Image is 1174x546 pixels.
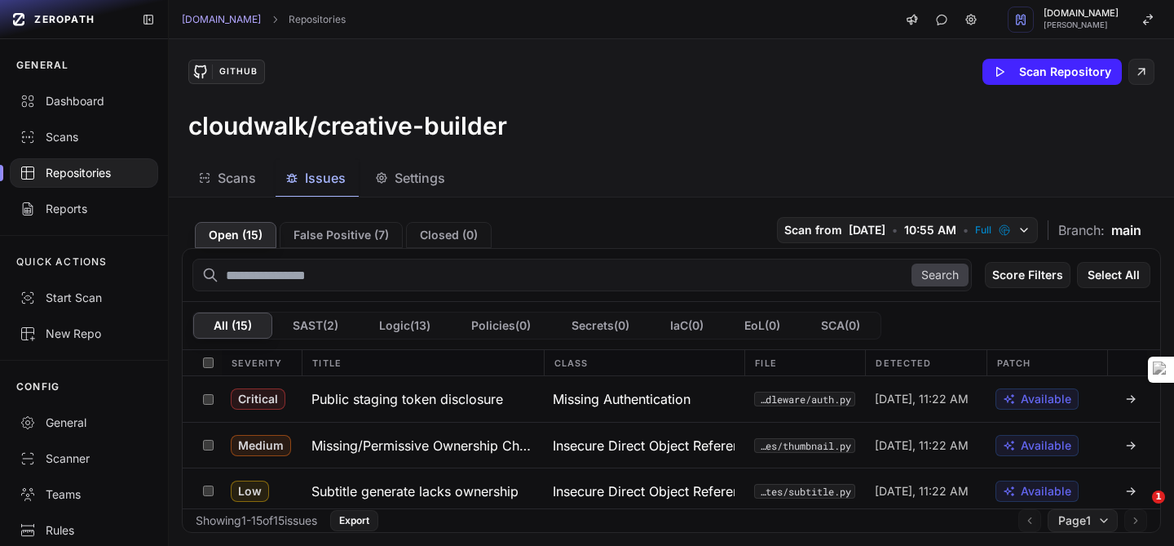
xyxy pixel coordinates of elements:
[1048,509,1118,532] button: Page1
[269,14,280,25] svg: chevron right,
[231,481,269,502] span: Low
[963,222,969,238] span: •
[553,482,735,501] span: Insecure Direct Object Reference (IDOR)
[1111,220,1141,240] span: main
[16,255,108,269] p: QUICK ACTIONS
[231,435,291,456] span: Medium
[982,59,1122,85] button: Scan Repository
[20,201,148,217] div: Reports
[875,391,969,407] span: [DATE], 11:22 AM
[330,510,378,531] button: Export
[1058,513,1091,529] span: Page 1
[1152,491,1165,504] span: 1
[20,290,148,306] div: Start Scan
[1058,220,1105,240] span: Branch:
[553,436,735,455] span: Insecure Direct Object Reference (IDOR)
[193,313,272,339] button: All (15)
[777,217,1038,243] button: Scan from [DATE] • 10:55 AM • Full
[20,326,148,342] div: New Repo
[892,222,898,238] span: •
[183,468,1160,513] div: Low Subtitle generate lacks ownership Insecure Direct Object Reference (IDOR) src/routes/subtitle...
[801,313,880,339] button: SCA(0)
[20,486,148,503] div: Teams
[849,222,885,238] span: [DATE]
[302,350,543,375] div: Title
[20,451,148,467] div: Scanner
[451,313,551,339] button: Policies(0)
[280,222,403,248] button: False Positive (7)
[16,59,68,72] p: GENERAL
[182,13,346,26] nav: breadcrumb
[222,350,302,375] div: Severity
[212,64,264,79] div: GitHub
[218,168,256,188] span: Scans
[754,484,855,499] button: src/routes/subtitle.py
[20,415,148,431] div: General
[975,224,991,237] span: Full
[195,222,276,248] button: Open (15)
[904,222,956,238] span: 10:55 AM
[196,513,317,529] div: Showing 1 - 15 of 15 issues
[16,380,60,393] p: CONFIG
[1044,21,1119,29] span: [PERSON_NAME]
[1021,391,1071,407] span: Available
[1021,483,1071,499] span: Available
[911,264,969,286] button: Search
[754,438,855,453] button: src/routes/thumbnail.py
[302,376,543,422] button: Public staging token disclosure
[272,313,359,339] button: SAST(2)
[986,350,1107,375] div: Patch
[1044,9,1119,18] span: [DOMAIN_NAME]
[406,222,492,248] button: Closed (0)
[20,522,148,539] div: Rules
[544,350,745,375] div: Class
[650,313,724,339] button: IaC(0)
[289,13,346,26] a: Repositories
[305,168,346,188] span: Issues
[875,483,969,499] span: [DATE], 11:22 AM
[744,350,865,375] div: File
[724,313,801,339] button: EoL(0)
[359,313,451,339] button: Logic(13)
[183,376,1160,422] div: Critical Public staging token disclosure Missing Authentication src/middleware/auth.py [DATE], 11...
[311,389,503,409] h3: Public staging token disclosure
[302,423,543,468] button: Missing/Permissive Ownership Check
[1119,491,1158,530] iframe: Intercom live chat
[188,111,507,140] h3: cloudwalk/creative-builder
[784,222,842,238] span: Scan from
[183,422,1160,468] div: Medium Missing/Permissive Ownership Check Insecure Direct Object Reference (IDOR) src/routes/thum...
[1021,437,1071,454] span: Available
[20,93,148,109] div: Dashboard
[231,388,285,410] span: Critical
[551,313,650,339] button: Secrets(0)
[875,437,969,454] span: [DATE], 11:22 AM
[311,482,519,501] h3: Subtitle generate lacks ownership
[20,165,148,181] div: Repositories
[754,392,855,406] button: src/middleware/auth.py
[553,389,691,409] span: Missing Authentication
[20,129,148,145] div: Scans
[985,262,1070,288] button: Score Filters
[302,468,543,513] button: Subtitle generate lacks ownership
[311,436,533,455] h3: Missing/Permissive Ownership Check
[1077,262,1150,288] button: Select All
[7,7,129,33] a: ZEROPATH
[865,350,986,375] div: Detected
[182,13,261,26] a: [DOMAIN_NAME]
[34,13,95,26] span: ZEROPATH
[395,168,445,188] span: Settings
